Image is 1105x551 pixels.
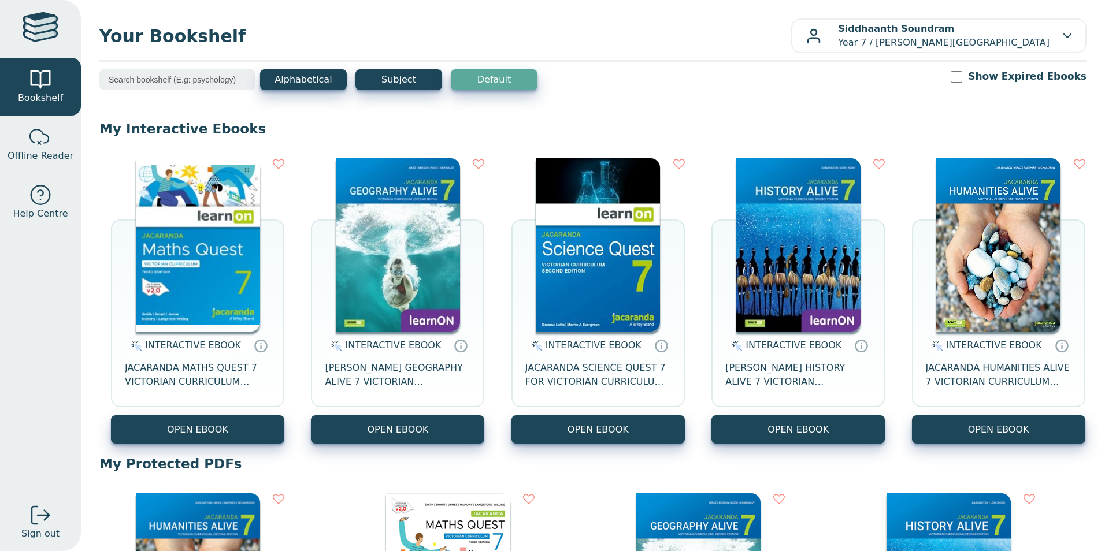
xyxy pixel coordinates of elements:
[536,158,660,332] img: 329c5ec2-5188-ea11-a992-0272d098c78b.jpg
[528,339,543,353] img: interactive.svg
[13,207,68,221] span: Help Centre
[111,415,284,444] button: OPEN EBOOK
[968,69,1087,84] label: Show Expired Ebooks
[345,340,441,351] span: INTERACTIVE EBOOK
[128,339,142,353] img: interactive.svg
[711,415,885,444] button: OPEN EBOOK
[254,338,268,352] a: Interactive eBooks are accessed online via the publisher’s portal. They contain interactive resou...
[136,158,260,332] img: b87b3e28-4171-4aeb-a345-7fa4fe4e6e25.jpg
[912,415,1085,444] button: OPEN EBOOK
[725,361,871,389] span: [PERSON_NAME] HISTORY ALIVE 7 VICTORIAN CURRICULUM LEARNON EBOOK 2E
[946,340,1042,351] span: INTERACTIVE EBOOK
[936,158,1060,332] img: 429ddfad-7b91-e911-a97e-0272d098c78b.jpg
[454,338,468,352] a: Interactive eBooks are accessed online via the publisher’s portal. They contain interactive resou...
[125,361,270,389] span: JACARANDA MATHS QUEST 7 VICTORIAN CURRICULUM LEARNON EBOOK 3E
[336,158,460,332] img: cc9fd0c4-7e91-e911-a97e-0272d098c78b.jpg
[736,158,861,332] img: d4781fba-7f91-e911-a97e-0272d098c78b.jpg
[929,339,943,353] img: interactive.svg
[260,69,347,90] button: Alphabetical
[99,455,1087,472] p: My Protected PDFs
[21,527,60,541] span: Sign out
[451,69,537,90] button: Default
[728,339,743,353] img: interactive.svg
[511,415,685,444] button: OPEN EBOOK
[654,338,668,352] a: Interactive eBooks are accessed online via the publisher’s portal. They contain interactive resou...
[311,415,484,444] button: OPEN EBOOK
[791,18,1087,53] button: Siddhaanth SoundramYear 7 / [PERSON_NAME][GEOGRAPHIC_DATA]
[99,69,255,90] input: Search bookshelf (E.g: psychology)
[1055,338,1069,352] a: Interactive eBooks are accessed online via the publisher’s portal. They contain interactive resou...
[525,361,671,389] span: JACARANDA SCIENCE QUEST 7 FOR VICTORIAN CURRICULUM LEARNON 2E EBOOK
[99,120,1087,137] p: My Interactive Ebooks
[546,340,642,351] span: INTERACTIVE EBOOK
[8,149,73,163] span: Offline Reader
[18,91,63,105] span: Bookshelf
[838,22,1050,50] p: Year 7 / [PERSON_NAME][GEOGRAPHIC_DATA]
[926,361,1071,389] span: JACARANDA HUMANITIES ALIVE 7 VICTORIAN CURRICULUM LEARNON EBOOK 2E
[145,340,241,351] span: INTERACTIVE EBOOK
[838,23,954,34] b: Siddhaanth Soundram
[328,339,342,353] img: interactive.svg
[854,338,868,352] a: Interactive eBooks are accessed online via the publisher’s portal. They contain interactive resou...
[355,69,442,90] button: Subject
[746,340,841,351] span: INTERACTIVE EBOOK
[99,23,791,49] span: Your Bookshelf
[325,361,470,389] span: [PERSON_NAME] GEOGRAPHY ALIVE 7 VICTORIAN CURRICULUM LEARNON EBOOK 2E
